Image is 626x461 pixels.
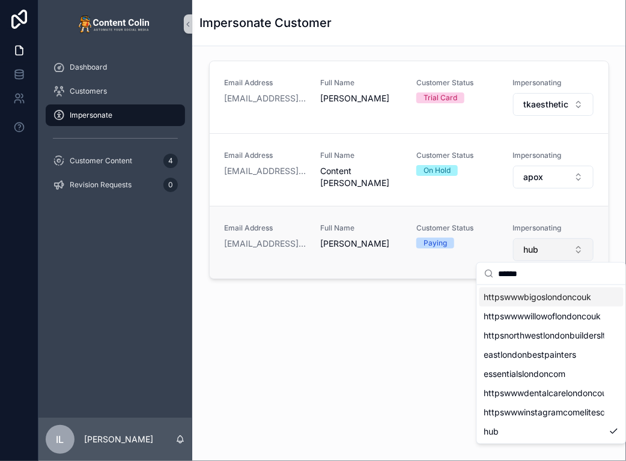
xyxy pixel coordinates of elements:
span: eastlondonbestpainters [484,349,577,361]
p: [PERSON_NAME] [84,433,153,445]
div: scrollable content [38,48,192,211]
a: [EMAIL_ADDRESS][DOMAIN_NAME] [224,92,306,104]
span: hub [523,244,538,256]
span: Content [PERSON_NAME] [320,165,402,189]
div: Paying [424,238,447,249]
span: Revision Requests [70,180,132,190]
span: Email Address [224,223,306,233]
span: essentialslondoncom [484,368,566,380]
h1: Impersonate Customer [199,14,332,31]
span: IL [56,432,64,447]
span: httpswwwbigoslondoncouk [484,291,592,303]
a: [EMAIL_ADDRESS][DOMAIN_NAME] [224,238,306,250]
span: hub [484,426,499,438]
span: Customer Status [416,223,498,233]
span: Full Name [320,78,402,88]
span: Impersonating [512,151,594,160]
span: httpsnorthwestlondonbuildersltdcouk [484,330,604,342]
a: Impersonate [46,104,185,126]
span: Customers [70,86,107,96]
button: Select Button [513,166,594,188]
span: Impersonating [512,78,594,88]
span: httpswwwdentalcarelondoncouk [484,387,604,399]
div: Trial Card [424,92,457,103]
span: tkaesthetics [523,98,569,110]
span: httpswwwinstagramcomelitesociallondon [484,406,604,418]
span: Impersonate [70,110,112,120]
span: Dashboard [70,62,107,72]
span: Email Address [224,78,306,88]
span: Customer Content [70,156,132,166]
span: Customer Status [416,78,498,88]
div: On Hold [424,165,451,176]
a: Customers [46,80,185,102]
span: Full Name [320,223,402,233]
button: Select Button [513,93,594,116]
a: Revision Requests0 [46,174,185,196]
span: httpswwwwillowoflondoncouk [484,310,601,322]
div: 4 [163,154,178,168]
span: [PERSON_NAME] [320,238,402,250]
span: Impersonating [512,223,594,233]
span: Customer Status [416,151,498,160]
a: Customer Content4 [46,150,185,172]
span: [PERSON_NAME] [320,92,402,104]
div: Suggestions [477,285,626,444]
button: Select Button [513,238,594,261]
span: Email Address [224,151,306,160]
img: App logo [78,14,153,34]
a: [EMAIL_ADDRESS][DOMAIN_NAME] [224,165,306,177]
span: apox [523,171,543,183]
span: Full Name [320,151,402,160]
a: Dashboard [46,56,185,78]
div: 0 [163,178,178,192]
